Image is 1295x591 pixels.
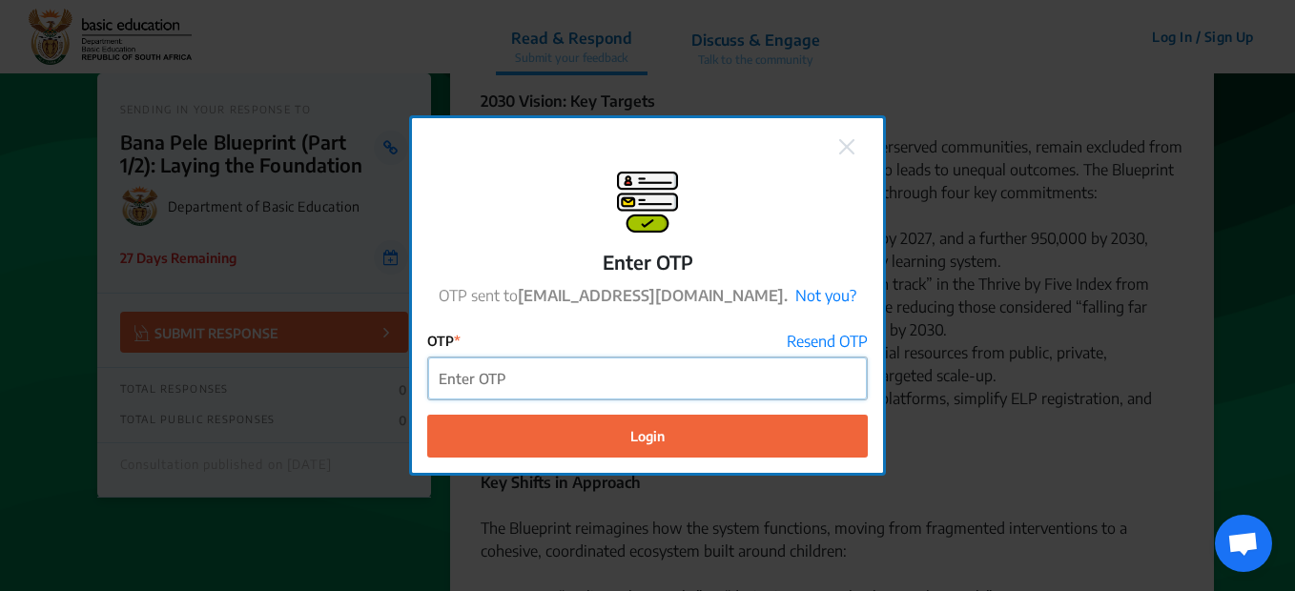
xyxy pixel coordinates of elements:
input: Enter OTP [428,357,867,400]
img: signup-modal.png [617,172,678,233]
button: Login [427,415,868,458]
strong: [EMAIL_ADDRESS][DOMAIN_NAME]. [518,286,788,305]
a: Not you? [795,286,856,305]
span: Login [630,426,665,446]
a: Open chat [1215,515,1272,572]
p: OTP sent to [439,284,856,307]
label: OTP [427,331,461,351]
a: Resend OTP [787,330,868,353]
p: Enter OTP [603,248,693,276]
img: close.png [839,139,854,154]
